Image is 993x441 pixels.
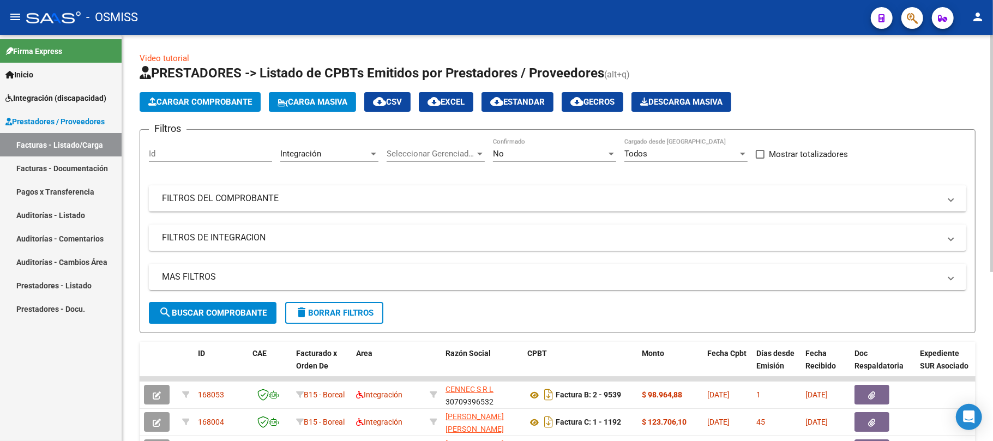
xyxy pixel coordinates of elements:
span: Seleccionar Gerenciador [387,149,475,159]
span: (alt+q) [604,69,630,80]
span: Carga Masiva [278,97,347,107]
mat-icon: cloud_download [428,95,441,108]
span: EXCEL [428,97,465,107]
span: Días desde Emisión [756,349,795,370]
button: Borrar Filtros [285,302,383,324]
datatable-header-cell: Doc Respaldatoria [850,342,916,390]
span: CSV [373,97,402,107]
mat-expansion-panel-header: FILTROS DEL COMPROBANTE [149,185,966,212]
datatable-header-cell: Fecha Recibido [801,342,850,390]
span: ID [198,349,205,358]
button: Gecros [562,92,623,112]
mat-icon: cloud_download [373,95,386,108]
mat-expansion-panel-header: FILTROS DE INTEGRACION [149,225,966,251]
span: Firma Express [5,45,62,57]
span: Integración [356,418,402,426]
span: B15 - Boreal [304,418,345,426]
mat-expansion-panel-header: MAS FILTROS [149,264,966,290]
button: Buscar Comprobante [149,302,276,324]
button: Descarga Masiva [631,92,731,112]
datatable-header-cell: Area [352,342,425,390]
a: Video tutorial [140,53,189,63]
button: CSV [364,92,411,112]
div: Open Intercom Messenger [956,404,982,430]
button: EXCEL [419,92,473,112]
mat-icon: cloud_download [570,95,583,108]
button: Carga Masiva [269,92,356,112]
datatable-header-cell: Facturado x Orden De [292,342,352,390]
mat-panel-title: FILTROS DE INTEGRACION [162,232,940,244]
datatable-header-cell: Monto [637,342,703,390]
span: 1 [756,390,761,399]
datatable-header-cell: Días desde Emisión [752,342,801,390]
datatable-header-cell: Fecha Cpbt [703,342,752,390]
span: Mostrar totalizadores [769,148,848,161]
strong: Factura C: 1 - 1192 [556,418,621,427]
span: Cargar Comprobante [148,97,252,107]
mat-icon: delete [295,306,308,319]
span: - OSMISS [86,5,138,29]
app-download-masive: Descarga masiva de comprobantes (adjuntos) [631,92,731,112]
div: 27374197520 [446,410,519,433]
button: Cargar Comprobante [140,92,261,112]
span: 45 [756,418,765,426]
strong: Factura B: 2 - 9539 [556,391,621,400]
span: Expediente SUR Asociado [920,349,968,370]
span: Integración [356,390,402,399]
span: [DATE] [707,390,730,399]
strong: $ 98.964,88 [642,390,682,399]
datatable-header-cell: Expediente SUR Asociado [916,342,976,390]
datatable-header-cell: ID [194,342,248,390]
span: Monto [642,349,664,358]
span: Inicio [5,69,33,81]
mat-icon: menu [9,10,22,23]
span: Descarga Masiva [640,97,723,107]
span: [DATE] [805,390,828,399]
datatable-header-cell: Razón Social [441,342,523,390]
span: Estandar [490,97,545,107]
datatable-header-cell: CPBT [523,342,637,390]
button: Estandar [482,92,553,112]
i: Descargar documento [541,413,556,431]
span: [PERSON_NAME] [PERSON_NAME] [446,412,504,433]
h3: Filtros [149,121,186,136]
mat-panel-title: FILTROS DEL COMPROBANTE [162,192,940,204]
datatable-header-cell: CAE [248,342,292,390]
span: Todos [624,149,647,159]
span: Fecha Recibido [805,349,836,370]
span: No [493,149,504,159]
span: Area [356,349,372,358]
span: Gecros [570,97,615,107]
span: [DATE] [805,418,828,426]
mat-icon: person [971,10,984,23]
mat-panel-title: MAS FILTROS [162,271,940,283]
span: Integración [280,149,321,159]
span: CAE [252,349,267,358]
span: 168053 [198,390,224,399]
span: Fecha Cpbt [707,349,747,358]
span: Borrar Filtros [295,308,374,318]
span: [DATE] [707,418,730,426]
span: PRESTADORES -> Listado de CPBTs Emitidos por Prestadores / Proveedores [140,65,604,81]
span: Razón Social [446,349,491,358]
span: CENNEC S R L [446,385,494,394]
span: B15 - Boreal [304,390,345,399]
div: 30709396532 [446,383,519,406]
span: Doc Respaldatoria [854,349,904,370]
span: Buscar Comprobante [159,308,267,318]
span: Integración (discapacidad) [5,92,106,104]
span: 168004 [198,418,224,426]
mat-icon: cloud_download [490,95,503,108]
strong: $ 123.706,10 [642,418,687,426]
i: Descargar documento [541,386,556,403]
span: Facturado x Orden De [296,349,337,370]
span: CPBT [527,349,547,358]
mat-icon: search [159,306,172,319]
span: Prestadores / Proveedores [5,116,105,128]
